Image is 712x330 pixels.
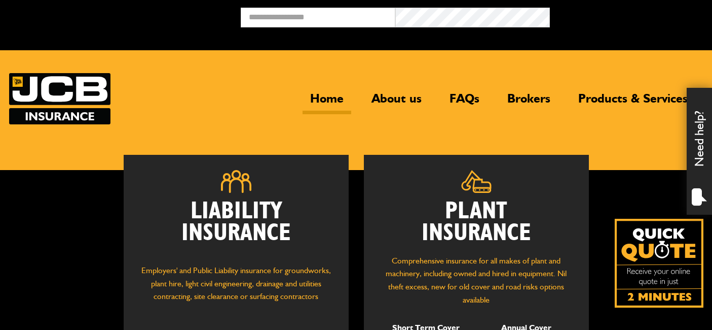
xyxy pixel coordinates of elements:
img: JCB Insurance Services logo [9,73,110,124]
a: Get your insurance quote isn just 2-minutes [615,219,703,308]
img: Quick Quote [615,219,703,308]
p: Employers' and Public Liability insurance for groundworks, plant hire, light civil engineering, d... [139,264,333,313]
a: JCB Insurance Services [9,73,110,124]
h2: Plant Insurance [379,201,574,244]
a: Brokers [500,91,558,114]
a: Products & Services [571,91,695,114]
p: Comprehensive insurance for all makes of plant and machinery, including owned and hired in equipm... [379,254,574,306]
div: Need help? [687,88,712,215]
a: Home [303,91,351,114]
h2: Liability Insurance [139,201,333,254]
a: About us [364,91,429,114]
button: Broker Login [550,8,704,23]
a: FAQs [442,91,487,114]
